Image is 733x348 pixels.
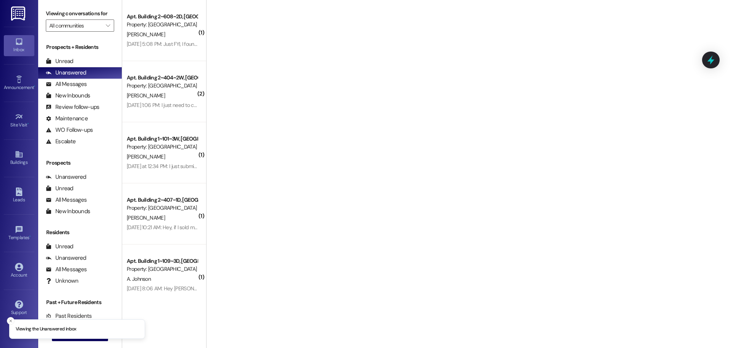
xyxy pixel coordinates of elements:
span: [PERSON_NAME] [127,92,165,99]
div: Property: [GEOGRAPHIC_DATA] [127,143,197,151]
div: [DATE] 5:08 PM: Just FYI, I found a bunch of nails from the roof on the third floor walkway [DATE]. [127,40,339,47]
div: Prospects + Residents [38,43,122,51]
img: ResiDesk Logo [11,6,27,21]
div: [DATE] 10:21 AM: Hey, if I sold my entire fall contract, what day would I need to be out of there? [127,224,334,231]
div: Review follow-ups [46,103,99,111]
div: Property: [GEOGRAPHIC_DATA] [127,82,197,90]
div: [DATE] 8:06 AM: Hey [PERSON_NAME], could you send me a lease for winter semester? [127,285,320,292]
div: Apt. Building 2~407~1D, [GEOGRAPHIC_DATA] [127,196,197,204]
div: Apt. Building 1~101~3W, [GEOGRAPHIC_DATA] [127,135,197,143]
span: [PERSON_NAME] [127,153,165,160]
div: Apt. Building 2~608~2D, [GEOGRAPHIC_DATA] [127,13,197,21]
div: Unanswered [46,69,86,77]
div: All Messages [46,80,87,88]
div: Past + Future Residents [38,298,122,306]
div: All Messages [46,196,87,204]
button: Close toast [7,317,15,325]
a: Account [4,261,34,281]
div: Property: [GEOGRAPHIC_DATA] [127,21,197,29]
div: Past Residents [46,312,92,320]
div: [DATE] 1:06 PM: I just need to confirm the address is correct [127,102,258,108]
div: Apt. Building 2~404~2W, [GEOGRAPHIC_DATA] [127,74,197,82]
span: A. Johnson [127,275,151,282]
div: Unanswered [46,254,86,262]
div: All Messages [46,265,87,274]
span: • [29,234,31,239]
div: New Inbounds [46,207,90,215]
div: Unread [46,243,73,251]
div: Unknown [46,277,78,285]
i:  [106,23,110,29]
input: All communities [49,19,102,32]
div: Unread [46,185,73,193]
div: WO Follow-ups [46,126,93,134]
div: Maintenance [46,115,88,123]
div: [DATE] at 12:34 PM: I just submitted the other payment for rent! [127,163,265,170]
a: Support [4,298,34,319]
a: Site Visit • [4,110,34,131]
span: [PERSON_NAME] [127,214,165,221]
div: Prospects [38,159,122,167]
a: Inbox [4,35,34,56]
div: New Inbounds [46,92,90,100]
label: Viewing conversations for [46,8,114,19]
a: Buildings [4,148,34,168]
a: Templates • [4,223,34,244]
span: • [34,84,35,89]
div: Unanswered [46,173,86,181]
a: Leads [4,185,34,206]
p: Viewing the Unanswered inbox [16,326,76,333]
div: Property: [GEOGRAPHIC_DATA] [127,265,197,273]
span: • [27,121,29,126]
span: [PERSON_NAME] [127,31,165,38]
div: Residents [38,228,122,236]
div: Escalate [46,138,76,146]
div: Apt. Building 1~109~3D, [GEOGRAPHIC_DATA] [127,257,197,265]
div: Unread [46,57,73,65]
div: Property: [GEOGRAPHIC_DATA] [127,204,197,212]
